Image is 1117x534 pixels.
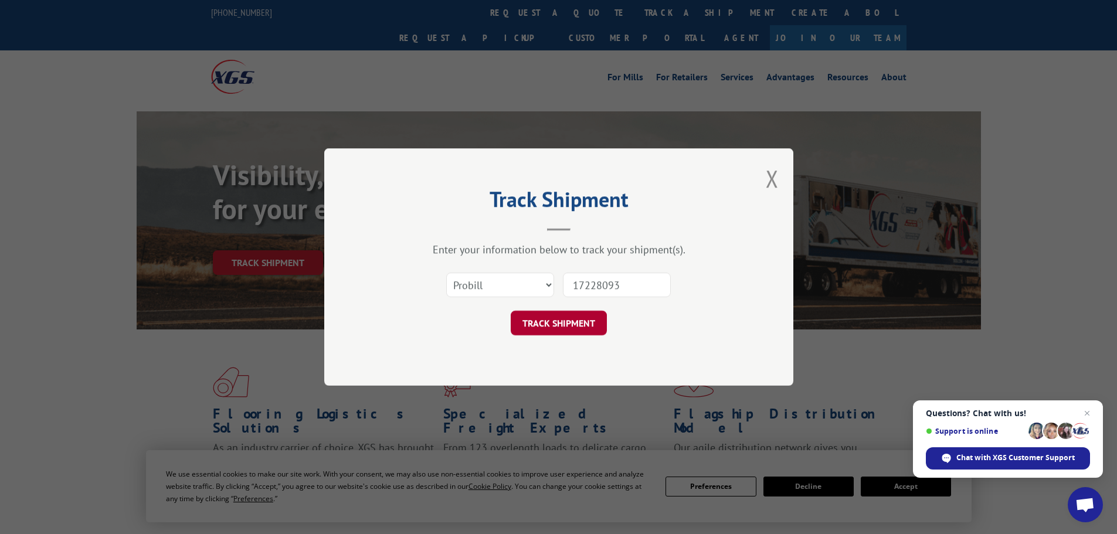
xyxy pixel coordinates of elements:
[383,191,735,213] h2: Track Shipment
[563,273,671,297] input: Number(s)
[383,243,735,256] div: Enter your information below to track your shipment(s).
[926,427,1024,436] span: Support is online
[926,447,1090,470] span: Chat with XGS Customer Support
[511,311,607,335] button: TRACK SHIPMENT
[1068,487,1103,522] a: Open chat
[926,409,1090,418] span: Questions? Chat with us!
[956,453,1075,463] span: Chat with XGS Customer Support
[766,163,779,194] button: Close modal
